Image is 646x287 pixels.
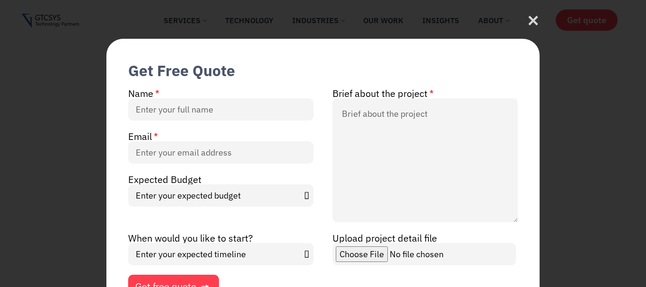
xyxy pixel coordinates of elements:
label: Brief about the project [332,89,434,98]
label: Email [128,132,158,141]
label: Name [128,89,159,98]
input: Enter your full name [128,98,314,121]
label: Expected Budget [128,175,201,184]
input: Enter your email address [128,141,314,164]
label: When would you like to start? [128,234,253,243]
div: Get Free Quote [128,61,235,80]
label: Upload project detail file [332,234,437,243]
